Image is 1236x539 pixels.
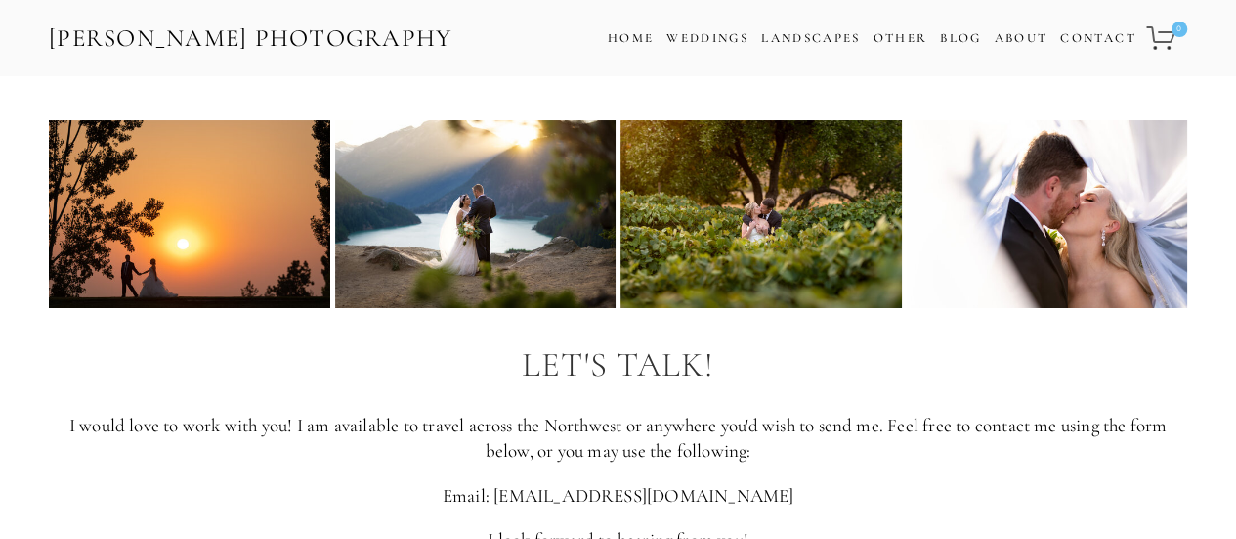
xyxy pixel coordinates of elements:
h2: Let's Talk! [49,346,1187,384]
span: 0 [1172,22,1187,37]
img: ©ZachNichols (July 11, 2021 [20.11.30]) - ZAC_5190.jpg [334,120,616,308]
p: I would love to work with you! I am available to travel across the Northwest or anywhere you'd wi... [49,413,1187,465]
a: Other [873,30,927,46]
a: Home [608,24,654,53]
a: [PERSON_NAME] Photography [47,17,454,61]
img: ©ZachNichols (July 10, 2021 [18.19.06]) - ZAC_8476.jpg [906,120,1187,308]
a: Contact [1060,24,1135,53]
a: About [994,24,1047,53]
img: ©ZachNichols (July 22, 2021 [19.56.37]) - ZAC_6505.jpg [619,120,901,308]
a: Blog [940,24,981,53]
p: Email: [EMAIL_ADDRESS][DOMAIN_NAME] [49,483,1187,510]
a: Weddings [666,30,748,46]
img: ©ZachNichols (July 22, 2021 [20.06.30]) - ZAC_6522.jpg [48,120,329,308]
a: Landscapes [761,30,860,46]
a: 0 items in cart [1143,15,1189,62]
